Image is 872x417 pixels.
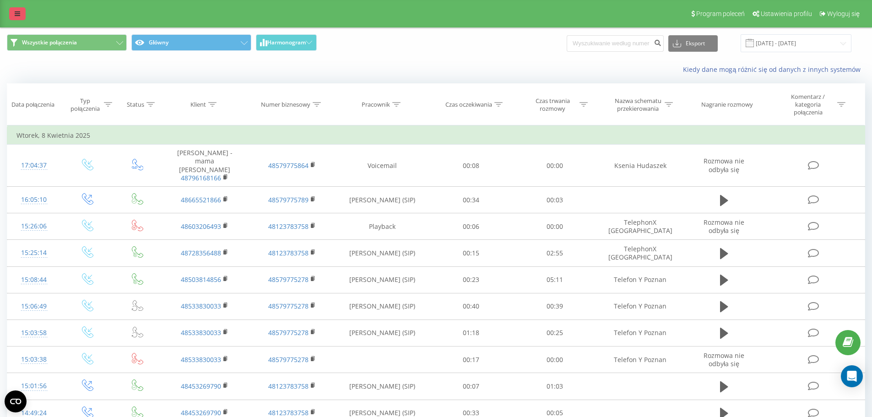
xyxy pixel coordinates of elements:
[16,157,52,174] div: 17:04:37
[429,293,513,320] td: 00:40
[181,408,221,417] a: 48453269790
[181,222,221,231] a: 48603206493
[268,382,309,390] a: 48123783758
[268,328,309,337] a: 48579775278
[336,320,429,346] td: [PERSON_NAME] (SIP)
[781,93,835,116] div: Komentarz / kategoria połączenia
[513,145,597,187] td: 00:00
[613,97,662,113] div: Nazwa schematu przekierowania
[704,218,744,235] span: Rozmowa nie odbyła się
[268,249,309,257] a: 48123783758
[16,377,52,395] div: 15:01:56
[5,390,27,412] button: Open CMP widget
[16,351,52,368] div: 15:03:38
[528,97,577,113] div: Czas trwania rozmowy
[841,365,863,387] div: Open Intercom Messenger
[336,240,429,266] td: [PERSON_NAME] (SIP)
[683,65,865,74] a: Kiedy dane mogą różnić się od danych z innych systemów
[69,97,101,113] div: Typ połączenia
[181,382,221,390] a: 48453269790
[429,266,513,293] td: 00:23
[336,213,429,240] td: Playback
[16,271,52,289] div: 15:08:44
[429,347,513,373] td: 00:17
[761,10,812,17] span: Ustawienia profilu
[261,101,310,108] div: Numer biznesowy
[16,324,52,342] div: 15:03:58
[268,408,309,417] a: 48123783758
[16,298,52,315] div: 15:06:49
[22,39,77,46] span: Wszystkie połączenia
[445,101,492,108] div: Czas oczekiwania
[16,217,52,235] div: 15:26:06
[268,161,309,170] a: 48579775864
[268,222,309,231] a: 48123783758
[16,191,52,209] div: 16:05:10
[596,145,683,187] td: Ksenia Hudaszek
[704,351,744,368] span: Rozmowa nie odbyła się
[181,355,221,364] a: 48533830033
[127,101,144,108] div: Status
[11,101,54,108] div: Data połączenia
[596,213,683,240] td: TelephonX [GEOGRAPHIC_DATA]
[429,187,513,213] td: 00:34
[362,101,390,108] div: Pracownik
[429,373,513,400] td: 00:07
[256,34,317,51] button: Harmonogram
[267,39,306,46] span: Harmonogram
[827,10,860,17] span: Wyloguj się
[701,101,753,108] div: Nagranie rozmowy
[16,244,52,262] div: 15:25:14
[336,373,429,400] td: [PERSON_NAME] (SIP)
[513,187,597,213] td: 00:03
[161,145,248,187] td: [PERSON_NAME] - mama [PERSON_NAME]
[7,126,865,145] td: Wtorek, 8 Kwietnia 2025
[336,266,429,293] td: [PERSON_NAME] (SIP)
[567,35,664,52] input: Wyszukiwanie według numeru
[190,101,206,108] div: Klient
[181,249,221,257] a: 48728356488
[596,266,683,293] td: Telefon Y Poznan
[704,157,744,173] span: Rozmowa nie odbyła się
[429,240,513,266] td: 00:15
[268,195,309,204] a: 48579775789
[513,266,597,293] td: 05:11
[513,240,597,266] td: 02:55
[596,320,683,346] td: Telefon Y Poznan
[513,320,597,346] td: 00:25
[429,320,513,346] td: 01:18
[336,293,429,320] td: [PERSON_NAME] (SIP)
[429,145,513,187] td: 00:08
[429,213,513,240] td: 00:06
[181,328,221,337] a: 48533830033
[181,195,221,204] a: 48665521866
[7,34,127,51] button: Wszystkie połączenia
[181,302,221,310] a: 48533830033
[268,355,309,364] a: 48579775278
[131,34,251,51] button: Główny
[596,240,683,266] td: TelephonX [GEOGRAPHIC_DATA]
[668,35,718,52] button: Eksport
[181,173,221,182] a: 48796168166
[513,293,597,320] td: 00:39
[696,10,745,17] span: Program poleceń
[513,347,597,373] td: 00:00
[596,293,683,320] td: Telefon Y Poznan
[336,187,429,213] td: [PERSON_NAME] (SIP)
[268,302,309,310] a: 48579775278
[268,275,309,284] a: 48579775278
[513,373,597,400] td: 01:03
[336,145,429,187] td: Voicemail
[513,213,597,240] td: 00:00
[596,347,683,373] td: Telefon Y Poznan
[181,275,221,284] a: 48503814856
